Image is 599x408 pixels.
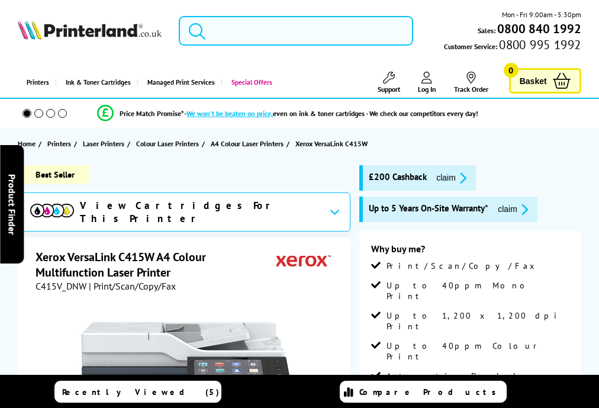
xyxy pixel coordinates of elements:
span: Recently Viewed (5) [62,387,220,397]
div: Why buy me? [371,243,569,261]
a: Laser Printers [83,137,127,150]
a: Recently Viewed (5) [54,381,221,403]
a: Ink & Toner Cartridges [55,68,137,98]
span: £200 Cashback [369,171,427,185]
a: Printerland Logo [18,20,161,42]
span: Printers [47,137,71,150]
a: 0800 840 1992 [495,23,581,34]
a: Basket 0 [509,68,581,94]
img: View Cartridges [30,204,74,217]
li: modal_Promise [6,103,569,124]
span: Up to 40ppm Mono Print [387,280,569,301]
a: Colour Laser Printers [136,137,202,150]
span: Best Seller [18,165,89,184]
a: Compare Products [340,381,507,403]
b: 0800 840 1992 [497,21,581,37]
a: Home [18,137,38,150]
a: Xerox VersaLink C415W [295,137,371,150]
div: - even on ink & toner cartridges - We check our competitors every day! [184,109,478,118]
img: Printerland Logo [18,20,161,40]
span: Log In [418,85,436,94]
span: Support [378,85,400,94]
span: | Print/Scan/Copy/Fax [89,280,176,292]
img: Xerox [276,249,331,271]
span: Automatic Double Sided Printing [387,371,569,392]
span: Customer Service: [444,39,581,52]
span: Ink & Toner Cartridges [66,68,131,98]
button: promo-description [494,203,532,216]
a: A4 Colour Laser Printers [211,137,286,150]
a: Track Order [454,72,488,94]
span: Print/Scan/Copy/Fax [387,261,539,271]
span: A4 Colour Laser Printers [211,137,284,150]
span: View Cartridges For This Printer [80,199,320,225]
span: Basket [520,73,547,89]
a: Support [378,72,400,94]
span: Up to 5 Years On-Site Warranty* [369,203,488,216]
span: Xerox VersaLink C415W [295,137,368,150]
h1: Xerox VersaLink C415W A4 Colour Multifunction Laser Printer [36,249,276,280]
a: Printers [18,68,55,98]
span: Up to 1,200 x 1,200 dpi Print [387,310,569,332]
button: promo-description [433,171,470,185]
span: C415V_DNW [36,280,86,292]
a: Printers [47,137,74,150]
span: Mon - Fri 9:00am - 5:30pm [502,9,581,20]
span: Colour Laser Printers [136,137,199,150]
span: Up to 40ppm Colour Print [387,340,569,362]
a: Managed Print Services [137,68,221,98]
span: Laser Printers [83,137,124,150]
span: Home [18,137,36,150]
span: Compare Products [359,387,503,397]
span: We won’t be beaten on price, [186,109,273,118]
a: Log In [418,72,436,94]
span: Product Finder [6,174,18,234]
span: Price Match Promise* [120,109,184,118]
span: Sales: [478,25,495,36]
span: 0800 995 1992 [497,39,581,50]
a: Special Offers [221,68,278,98]
span: 0 [504,63,519,78]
